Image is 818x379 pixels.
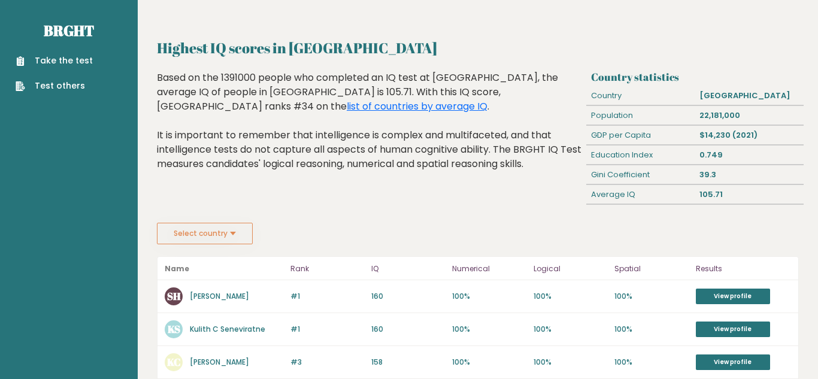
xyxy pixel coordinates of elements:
[586,126,695,145] div: GDP per Capita
[16,80,93,92] a: Test others
[695,126,803,145] div: $14,230 (2021)
[290,324,364,335] p: #1
[290,262,364,276] p: Rank
[290,357,364,368] p: #3
[167,289,181,303] text: SH
[534,262,607,276] p: Logical
[586,185,695,204] div: Average IQ
[157,71,582,189] div: Based on the 1391000 people who completed an IQ test at [GEOGRAPHIC_DATA], the average IQ of peop...
[168,322,180,336] text: KS
[614,324,688,335] p: 100%
[347,99,487,113] a: list of countries by average IQ
[695,86,803,105] div: [GEOGRAPHIC_DATA]
[591,71,799,83] h3: Country statistics
[586,86,695,105] div: Country
[696,322,770,337] a: View profile
[614,357,688,368] p: 100%
[452,291,526,302] p: 100%
[586,165,695,184] div: Gini Coefficient
[696,289,770,304] a: View profile
[190,357,249,367] a: [PERSON_NAME]
[190,324,265,334] a: Kulith C Seneviratne
[371,291,445,302] p: 160
[157,223,253,244] button: Select country
[452,262,526,276] p: Numerical
[371,357,445,368] p: 158
[371,324,445,335] p: 160
[290,291,364,302] p: #1
[534,357,607,368] p: 100%
[695,106,803,125] div: 22,181,000
[586,145,695,165] div: Education Index
[371,262,445,276] p: IQ
[167,355,181,369] text: KC
[157,37,799,59] h2: Highest IQ scores in [GEOGRAPHIC_DATA]
[586,106,695,125] div: Population
[696,354,770,370] a: View profile
[534,291,607,302] p: 100%
[696,262,791,276] p: Results
[165,263,189,274] b: Name
[44,21,94,40] a: Brght
[695,145,803,165] div: 0.749
[16,54,93,67] a: Take the test
[452,357,526,368] p: 100%
[695,185,803,204] div: 105.71
[695,165,803,184] div: 39.3
[614,262,688,276] p: Spatial
[614,291,688,302] p: 100%
[534,324,607,335] p: 100%
[190,291,249,301] a: [PERSON_NAME]
[452,324,526,335] p: 100%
